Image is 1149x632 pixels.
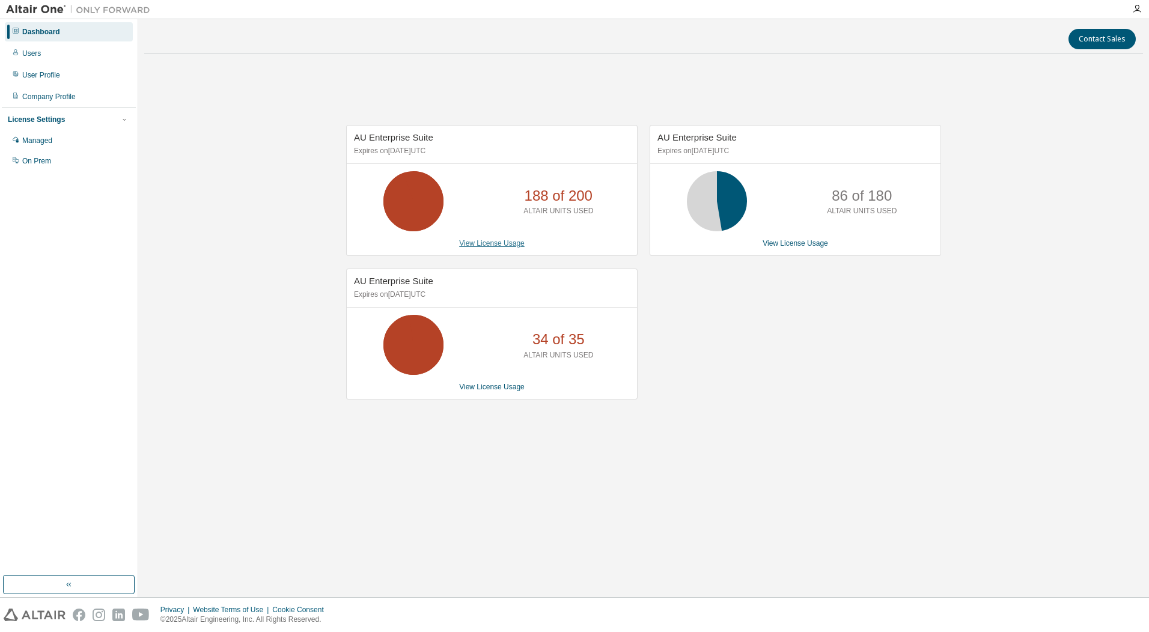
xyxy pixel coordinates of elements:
p: ALTAIR UNITS USED [827,206,897,216]
div: Website Terms of Use [193,605,272,615]
p: Expires on [DATE] UTC [657,146,930,156]
span: AU Enterprise Suite [354,132,433,142]
p: ALTAIR UNITS USED [523,206,593,216]
a: View License Usage [459,383,525,391]
a: View License Usage [459,239,525,248]
img: facebook.svg [73,609,85,621]
img: linkedin.svg [112,609,125,621]
span: AU Enterprise Suite [354,276,433,286]
p: 86 of 180 [832,186,892,206]
div: On Prem [22,156,51,166]
button: Contact Sales [1068,29,1136,49]
div: Users [22,49,41,58]
a: View License Usage [763,239,828,248]
img: youtube.svg [132,609,150,621]
div: Company Profile [22,92,76,102]
img: instagram.svg [93,609,105,621]
div: Cookie Consent [272,605,331,615]
div: Privacy [160,605,193,615]
p: 188 of 200 [525,186,593,206]
p: Expires on [DATE] UTC [354,290,627,300]
span: AU Enterprise Suite [657,132,737,142]
div: License Settings [8,115,65,124]
img: altair_logo.svg [4,609,66,621]
p: 34 of 35 [532,329,585,350]
img: Altair One [6,4,156,16]
div: User Profile [22,70,60,80]
p: ALTAIR UNITS USED [523,350,593,360]
div: Managed [22,136,52,145]
p: Expires on [DATE] UTC [354,146,627,156]
p: © 2025 Altair Engineering, Inc. All Rights Reserved. [160,615,331,625]
div: Dashboard [22,27,60,37]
